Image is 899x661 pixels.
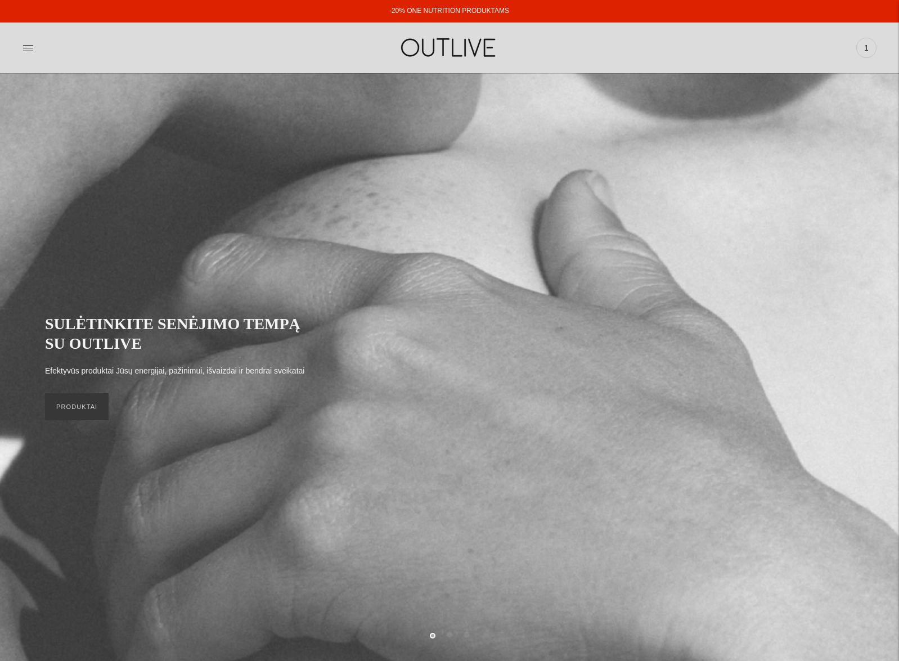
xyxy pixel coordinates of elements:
[45,365,304,378] p: Efektyvūs produktai Jūsų energijai, pažinimui, išvaizdai ir bendrai sveikatai
[379,28,520,67] img: OUTLIVE
[430,633,435,638] button: Move carousel to slide 1
[858,40,874,56] span: 1
[464,632,469,637] button: Move carousel to slide 3
[45,393,109,420] a: PRODUKTAI
[389,7,509,15] a: -20% ONE NUTRITION PRODUKTAMS
[856,35,876,60] a: 1
[447,632,452,637] button: Move carousel to slide 2
[45,314,315,353] h2: SULĖTINKITE SENĖJIMO TEMPĄ SU OUTLIVE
